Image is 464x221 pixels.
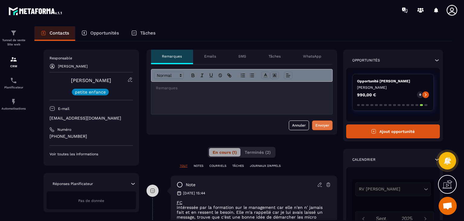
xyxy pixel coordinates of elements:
a: [PERSON_NAME] [71,78,111,83]
a: automationsautomationsAutomatisations [2,94,26,115]
span: Pas de donnée [78,199,104,203]
img: scheduler [10,77,17,84]
p: JOURNAUX D'APPELS [250,164,281,168]
p: petite enfance [75,90,106,94]
p: TOUT [180,164,188,168]
img: formation [10,56,17,63]
p: Remarques [162,54,182,59]
button: Envoyer [312,120,333,130]
p: Responsable [50,56,133,61]
p: Contacts [50,30,69,36]
p: COURRIELS [209,164,226,168]
p: Planificateur [2,86,26,89]
p: Numéro [57,127,71,132]
p: 0 [419,93,421,97]
p: Tunnel de vente Site web [2,38,26,47]
p: E-mail [58,106,69,111]
p: Opportunités [352,58,380,63]
p: [PHONE_NUMBER] [50,134,133,139]
a: Contacts [34,26,75,41]
p: TÂCHES [232,164,244,168]
p: [PERSON_NAME] [58,64,88,68]
button: Terminés (2) [241,148,274,157]
p: Tâches [140,30,156,36]
p: [DATE] 15:44 [183,191,205,196]
span: En cours (1) [213,150,237,155]
p: Réponses Planificateur [53,181,93,186]
u: FC [177,200,182,205]
p: Emails [204,54,216,59]
a: formationformationCRM [2,51,26,72]
img: logo [8,5,63,16]
a: formationformationTunnel de vente Site web [2,25,26,51]
p: [PERSON_NAME] [357,85,429,90]
span: Terminés (2) [245,150,271,155]
p: SMS [238,54,246,59]
p: note [186,182,195,188]
a: Tâches [125,26,162,41]
button: Annuler [289,120,309,130]
p: [EMAIL_ADDRESS][DOMAIN_NAME] [50,115,133,121]
div: Ouvrir le chat [439,197,457,215]
button: En cours (1) [209,148,240,157]
div: Envoyer [315,122,329,128]
p: WhatsApp [303,54,321,59]
p: Opportunités [90,30,119,36]
p: Calendrier [352,157,375,162]
p: Opportunité [PERSON_NAME] [357,79,429,84]
button: Ajout opportunité [346,124,440,138]
p: CRM [2,64,26,68]
img: formation [10,29,17,37]
a: schedulerschedulerPlanificateur [2,72,26,94]
a: Opportunités [75,26,125,41]
img: automations [10,98,17,105]
p: Tâches [269,54,281,59]
p: Voir toutes les informations [50,152,133,157]
p: 990,00 € [357,93,376,97]
p: Automatisations [2,107,26,110]
p: NOTES [194,164,203,168]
